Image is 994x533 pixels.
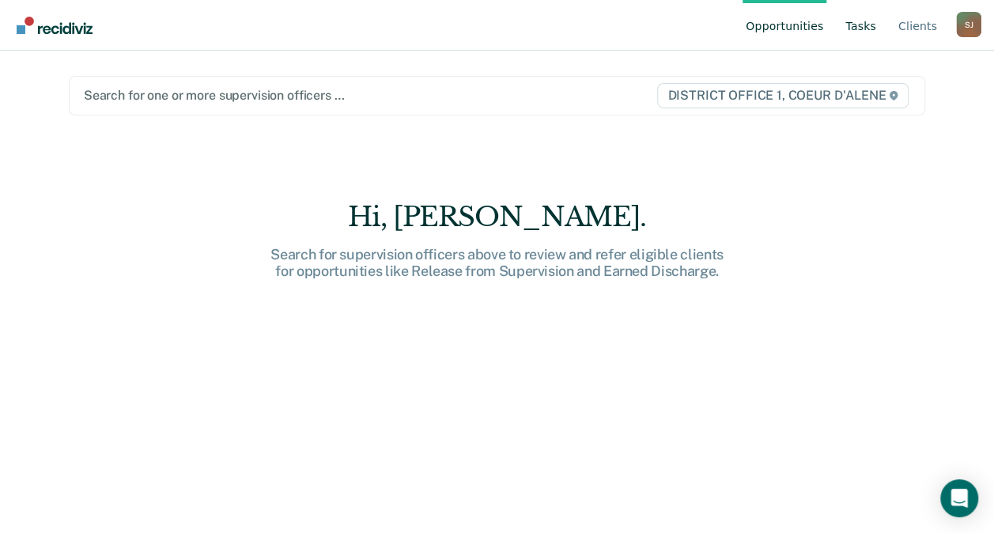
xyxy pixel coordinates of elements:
span: DISTRICT OFFICE 1, COEUR D'ALENE [657,83,909,108]
button: Profile dropdown button [956,12,981,37]
div: Open Intercom Messenger [940,479,978,517]
div: Hi, [PERSON_NAME]. [244,201,750,233]
div: S J [956,12,981,37]
div: Search for supervision officers above to review and refer eligible clients for opportunities like... [244,246,750,280]
img: Recidiviz [17,17,93,34]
